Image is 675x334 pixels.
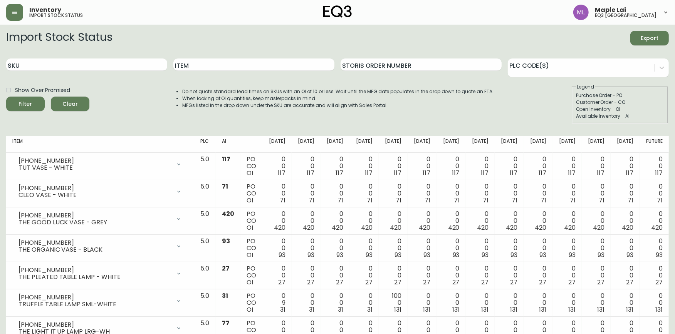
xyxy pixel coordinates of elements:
span: 420 [332,223,343,232]
span: 31 [338,305,343,314]
span: 27 [365,278,373,287]
span: 93 [627,250,634,259]
div: PO CO [247,210,256,231]
span: 420 [593,223,604,232]
div: 0 0 [472,238,489,259]
span: OI [247,223,253,232]
div: 0 0 [501,156,517,177]
div: [PHONE_NUMBER]THE PLEATED TABLE LAMP - WHITE [12,265,188,282]
th: [DATE] [495,136,524,153]
th: Future [640,136,669,153]
th: [DATE] [553,136,582,153]
span: 27 [539,278,547,287]
div: 0 0 [443,265,459,286]
div: 0 0 [501,183,517,204]
div: 0 0 [356,183,372,204]
div: 0 0 [443,156,459,177]
div: PO CO [247,183,256,204]
th: [DATE] [524,136,552,153]
span: 420 [419,223,430,232]
img: logo [323,5,352,18]
span: 117 [655,169,663,177]
span: 93 [656,250,663,259]
div: 0 0 [530,156,546,177]
div: 0 0 [530,183,546,204]
span: 131 [655,305,663,314]
span: 27 [423,278,430,287]
span: 420 [222,209,234,218]
div: [PHONE_NUMBER] [18,212,171,219]
span: 131 [597,305,604,314]
span: Clear [57,99,83,109]
span: 31 [367,305,373,314]
div: [PHONE_NUMBER] [18,267,171,274]
span: OI [247,196,253,205]
div: 0 0 [588,238,604,259]
li: MFGs listed in the drop down under the SKU are accurate and will align with Sales Portal. [182,102,494,109]
th: PLC [194,136,215,153]
span: 93 [366,250,373,259]
span: 93 [307,250,314,259]
span: 71 [367,196,373,205]
div: 0 0 [327,238,343,259]
div: 0 0 [269,156,285,177]
div: [PHONE_NUMBER] [18,239,171,246]
div: 0 0 [617,156,633,177]
div: 0 0 [414,265,430,286]
span: 71 [570,196,576,205]
div: TUT VASE - WHITE [18,164,171,171]
span: 420 [448,223,460,232]
div: THE GOOD LUCK VASE - GREY [18,219,171,226]
span: 131 [452,305,460,314]
div: 0 0 [385,183,401,204]
span: OI [247,278,253,287]
span: 31 [280,305,285,314]
div: 0 0 [559,156,576,177]
span: OI [247,305,253,314]
span: 117 [423,169,430,177]
span: 131 [568,305,576,314]
span: 117 [510,169,517,177]
div: 0 0 [327,156,343,177]
span: 31 [222,291,228,300]
th: [DATE] [379,136,408,153]
span: 71 [483,196,489,205]
th: [DATE] [582,136,611,153]
div: CLEO VASE - WHITE [18,192,171,199]
div: 0 0 [646,183,663,204]
div: 0 0 [646,292,663,313]
span: Inventory [29,7,61,13]
span: 93 [222,237,230,245]
span: 71 [541,196,547,205]
span: 71 [280,196,285,205]
div: 0 0 [356,156,372,177]
div: 0 0 [356,292,372,313]
div: Available Inventory - AI [576,113,664,120]
div: [PHONE_NUMBER] [18,294,171,301]
span: 117 [394,169,401,177]
td: 5.0 [194,153,215,180]
div: 0 0 [414,292,430,313]
div: 0 9 [269,292,285,313]
th: [DATE] [292,136,321,153]
button: Filter [6,97,45,111]
div: 0 0 [269,265,285,286]
span: 117 [626,169,634,177]
div: 0 0 [617,292,633,313]
span: 131 [481,305,489,314]
span: 27 [278,278,285,287]
span: 420 [274,223,285,232]
div: 0 0 [356,265,372,286]
div: 0 0 [385,156,401,177]
span: 420 [506,223,517,232]
div: 0 0 [298,265,314,286]
div: 0 0 [559,265,576,286]
span: 420 [390,223,401,232]
td: 5.0 [194,180,215,207]
td: 5.0 [194,207,215,235]
span: 93 [279,250,285,259]
span: 27 [597,278,604,287]
span: 71 [337,196,343,205]
span: 27 [336,278,343,287]
span: 117 [336,169,343,177]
